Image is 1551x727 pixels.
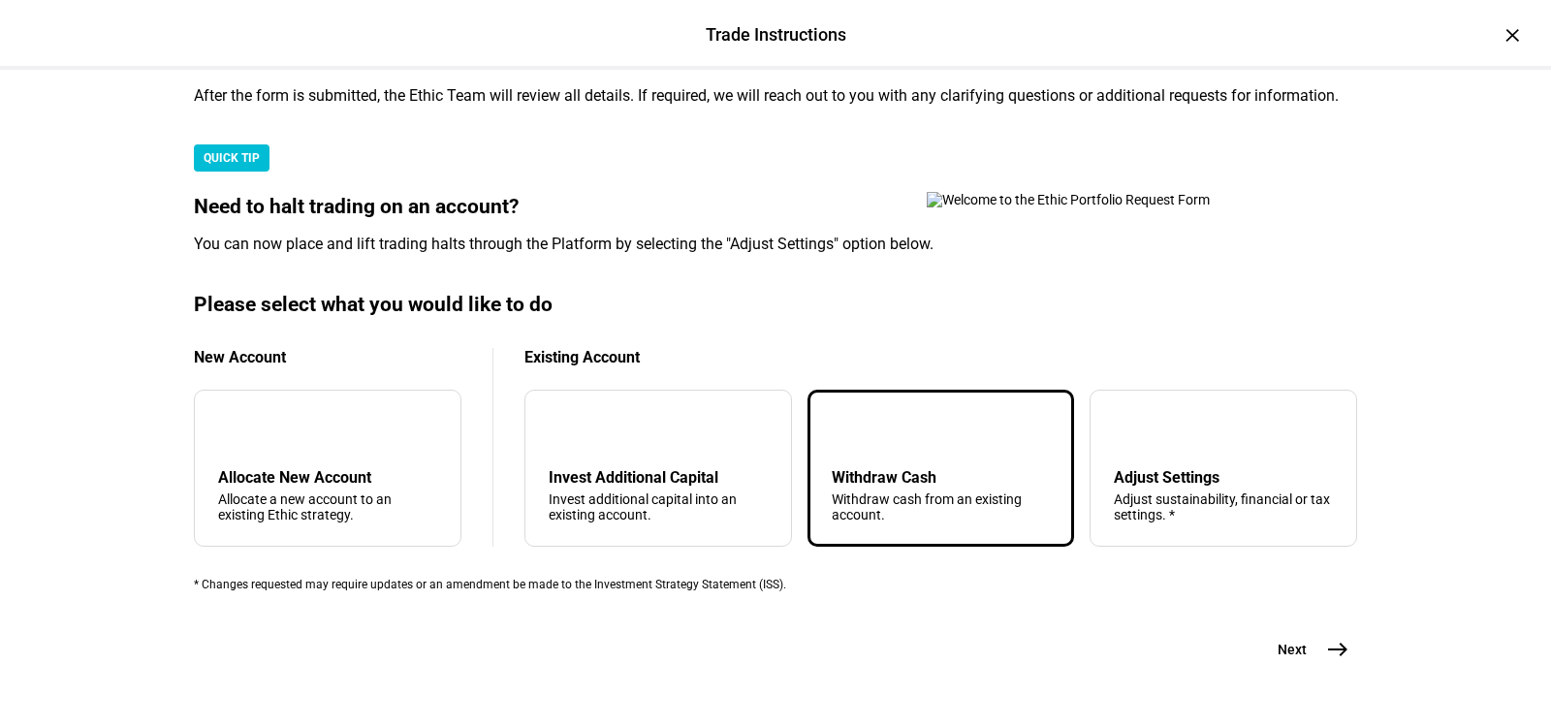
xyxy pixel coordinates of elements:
[1326,638,1349,661] mat-icon: east
[194,348,461,366] div: New Account
[194,144,269,172] div: QUICK TIP
[549,491,768,522] div: Invest additional capital into an existing account.
[218,491,437,522] div: Allocate a new account to an existing Ethic strategy.
[194,578,1357,591] div: * Changes requested may require updates or an amendment be made to the Investment Strategy Statem...
[832,468,1051,487] div: Withdraw Cash
[553,418,576,441] mat-icon: arrow_downward
[832,491,1051,522] div: Withdraw cash from an existing account.
[194,86,1357,106] div: After the form is submitted, the Ethic Team will review all details. If required, we will reach o...
[194,235,1357,254] div: You can now place and lift trading halts through the Platform by selecting the "Adjust Settings" ...
[194,293,1357,317] div: Please select what you would like to do
[1497,19,1528,50] div: ×
[218,468,437,487] div: Allocate New Account
[1114,491,1333,522] div: Adjust sustainability, financial or tax settings. *
[836,418,859,441] mat-icon: arrow_upward
[1114,414,1145,445] mat-icon: tune
[706,22,846,47] div: Trade Instructions
[1114,468,1333,487] div: Adjust Settings
[194,195,1357,219] div: Need to halt trading on an account?
[549,468,768,487] div: Invest Additional Capital
[927,192,1276,207] img: Welcome to the Ethic Portfolio Request Form
[222,418,245,441] mat-icon: add
[524,348,1357,366] div: Existing Account
[1254,630,1357,669] button: Next
[1278,640,1307,659] span: Next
